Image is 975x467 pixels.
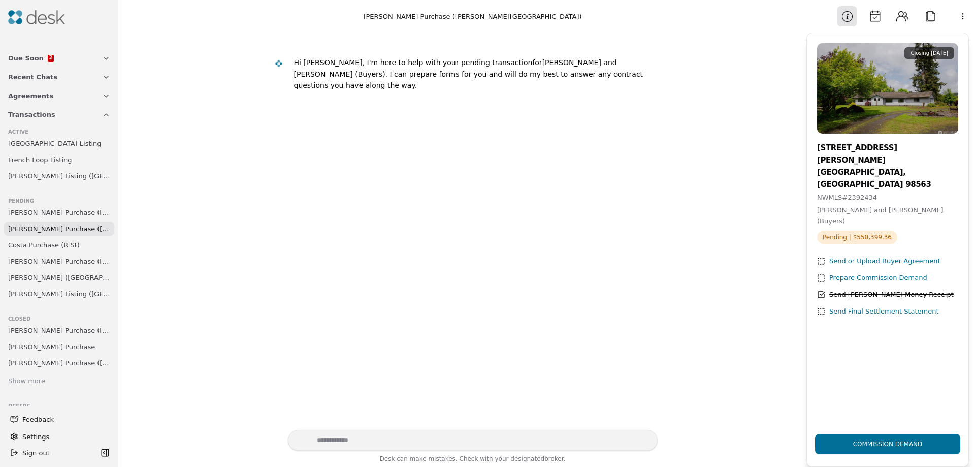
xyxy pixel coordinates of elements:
div: [PERSON_NAME] and [PERSON_NAME] (Buyers) [294,57,649,91]
button: Due Soon2 [2,49,116,68]
div: . I can prepare forms for you and will do my best to answer any contract questions you have along... [294,70,643,90]
span: Feedback [22,414,104,425]
span: [PERSON_NAME] Listing ([GEOGRAPHIC_DATA]) [8,289,110,299]
div: NWMLS # 2392434 [817,193,958,203]
span: [PERSON_NAME] Purchase ([PERSON_NAME][GEOGRAPHIC_DATA]) [8,224,110,234]
button: Sign out [6,445,98,461]
div: [PERSON_NAME] Purchase ([PERSON_NAME][GEOGRAPHIC_DATA]) [363,11,581,22]
button: Feedback [4,410,110,428]
div: Hi [PERSON_NAME], I'm here to help with your pending transaction [294,58,533,67]
div: [GEOGRAPHIC_DATA], [GEOGRAPHIC_DATA] 98563 [817,166,958,191]
button: Transactions [2,105,116,124]
span: [PERSON_NAME] Purchase ([GEOGRAPHIC_DATA]) [8,207,110,218]
span: [PERSON_NAME] Listing ([GEOGRAPHIC_DATA]) [8,171,110,181]
button: Agreements [2,86,116,105]
span: [GEOGRAPHIC_DATA] Listing [8,138,102,149]
span: [PERSON_NAME] Purchase ([GEOGRAPHIC_DATA]) [8,256,110,267]
img: Property [817,43,958,134]
div: Prepare Commission Demand [829,273,927,284]
div: Pending [8,197,110,205]
span: 2 [49,55,52,60]
div: Show more [8,376,45,387]
div: Closed [8,315,110,323]
span: [PERSON_NAME] Purchase ([PERSON_NAME][GEOGRAPHIC_DATA][PERSON_NAME]) [8,358,110,368]
span: Due Soon [8,53,44,64]
button: Commission Demand [815,434,960,454]
div: Active [8,128,110,136]
div: Send [PERSON_NAME] Money Receipt [829,290,954,300]
div: Commission Demand [845,427,931,461]
button: Settings [6,428,112,445]
div: Desk can make mistakes. Check with your broker. [288,454,658,467]
span: Sign out [22,448,50,458]
span: Transactions [8,109,55,120]
button: Recent Chats [2,68,116,86]
span: [PERSON_NAME] Purchase ([US_STATE] Rd) [8,325,110,336]
div: Send or Upload Buyer Agreement [829,256,940,267]
div: [STREET_ADDRESS][PERSON_NAME] [817,142,958,166]
span: Agreements [8,90,53,101]
span: Settings [22,431,49,442]
textarea: Write your prompt here [288,430,658,451]
div: for [532,58,542,67]
div: Offers [8,402,110,411]
img: Desk [8,10,65,24]
span: Recent Chats [8,72,57,82]
div: Closing [DATE] [904,47,954,59]
span: Costa Purchase (R St) [8,240,80,251]
span: [PERSON_NAME] and [PERSON_NAME] (Buyers) [817,206,944,225]
img: Desk [274,59,283,68]
span: French Loop Listing [8,154,72,165]
div: Send Final Settlement Statement [829,306,939,317]
span: [PERSON_NAME] Purchase [8,341,95,352]
button: Send or Upload Buyer Agreement [817,256,940,267]
span: Pending | $550,399.36 [817,231,897,244]
span: designated [510,455,544,462]
span: [PERSON_NAME] ([GEOGRAPHIC_DATA]) [8,272,110,283]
